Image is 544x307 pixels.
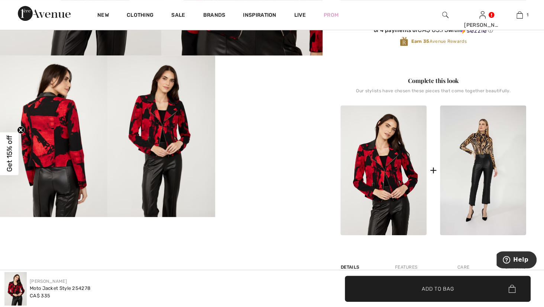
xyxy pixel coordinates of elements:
[127,12,153,20] a: Clothing
[345,276,531,302] button: Add to Bag
[107,55,215,217] img: Moto Jacket Style 254278. 4
[243,12,276,20] span: Inspiration
[17,126,25,134] button: Close teaser
[389,260,424,274] div: Features
[340,76,526,85] div: Complete this look
[501,10,538,19] a: 1
[400,36,408,47] img: Avenue Rewards
[411,38,466,45] span: Avenue Rewards
[30,285,90,292] div: Moto Jacket Style 254278
[97,12,109,20] a: New
[479,10,486,19] img: My Info
[171,12,185,20] a: Sale
[30,293,50,298] span: CA$ 335
[18,6,71,21] img: 1ère Avenue
[294,11,306,19] a: Live
[508,285,515,293] img: Bag.svg
[203,12,226,20] a: Brands
[30,279,67,284] a: [PERSON_NAME]
[517,10,523,19] img: My Bag
[527,12,528,18] span: 1
[430,162,437,179] div: +
[442,10,449,19] img: search the website
[479,11,486,18] a: Sign In
[422,285,454,292] span: Add to Bag
[464,21,501,29] div: [PERSON_NAME]
[340,260,361,274] div: Details
[340,26,526,36] div: or 4 payments ofCA$ 83.75withSezzle Click to learn more about Sezzle
[340,26,526,34] div: or 4 payments of with
[411,39,429,44] strong: Earn 35
[215,55,323,109] video: Your browser does not support the video tag.
[340,105,427,235] img: Moto Jacket Style 254278
[340,88,526,99] div: Our stylists have chosen these pieces that come together beautifully.
[451,260,476,274] div: Care
[496,251,537,270] iframe: Opens a widget where you can find more information
[460,27,486,34] img: Sezzle
[5,135,14,172] span: Get 15% off
[440,105,526,235] img: High-Waisted Cropped Trousers Style 253135
[324,11,339,19] a: Prom
[4,272,27,306] img: Moto Jacket Style 254278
